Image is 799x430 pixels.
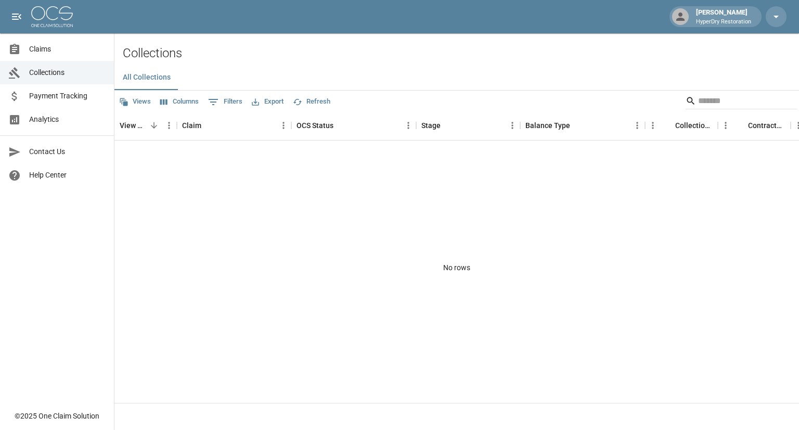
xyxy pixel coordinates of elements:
div: Balance Type [520,111,645,140]
button: open drawer [6,6,27,27]
p: HyperDry Restoration [696,18,751,27]
div: Search [686,93,797,111]
div: View Collection [120,111,147,140]
span: Contact Us [29,146,106,157]
button: Menu [505,118,520,133]
div: Collections Fee [645,111,718,140]
span: Claims [29,44,106,55]
div: OCS Status [297,111,333,140]
button: Sort [733,118,748,133]
button: All Collections [114,65,179,90]
button: Sort [661,118,675,133]
div: Collections Fee [675,111,713,140]
button: Menu [645,118,661,133]
div: Claim [182,111,201,140]
div: © 2025 One Claim Solution [15,411,99,421]
button: Sort [147,118,161,133]
button: Sort [201,118,216,133]
span: Analytics [29,114,106,125]
div: View Collection [114,111,177,140]
div: No rows [114,141,799,395]
button: Menu [629,118,645,133]
button: Sort [441,118,455,133]
div: Contractor Amount [718,111,791,140]
span: Collections [29,67,106,78]
div: OCS Status [291,111,416,140]
img: ocs-logo-white-transparent.png [31,6,73,27]
div: [PERSON_NAME] [692,7,755,26]
button: Menu [401,118,416,133]
div: Balance Type [525,111,570,140]
span: Help Center [29,170,106,181]
h2: Collections [123,46,799,61]
div: dynamic tabs [114,65,799,90]
button: Show filters [205,94,245,110]
div: Stage [421,111,441,140]
button: Select columns [158,94,201,110]
div: Stage [416,111,520,140]
div: Contractor Amount [748,111,785,140]
button: Menu [161,118,177,133]
span: Payment Tracking [29,91,106,102]
button: Sort [333,118,348,133]
button: Menu [276,118,291,133]
button: Menu [718,118,733,133]
div: Claim [177,111,291,140]
button: Export [249,94,286,110]
button: Refresh [290,94,333,110]
button: Views [117,94,153,110]
button: Sort [570,118,585,133]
